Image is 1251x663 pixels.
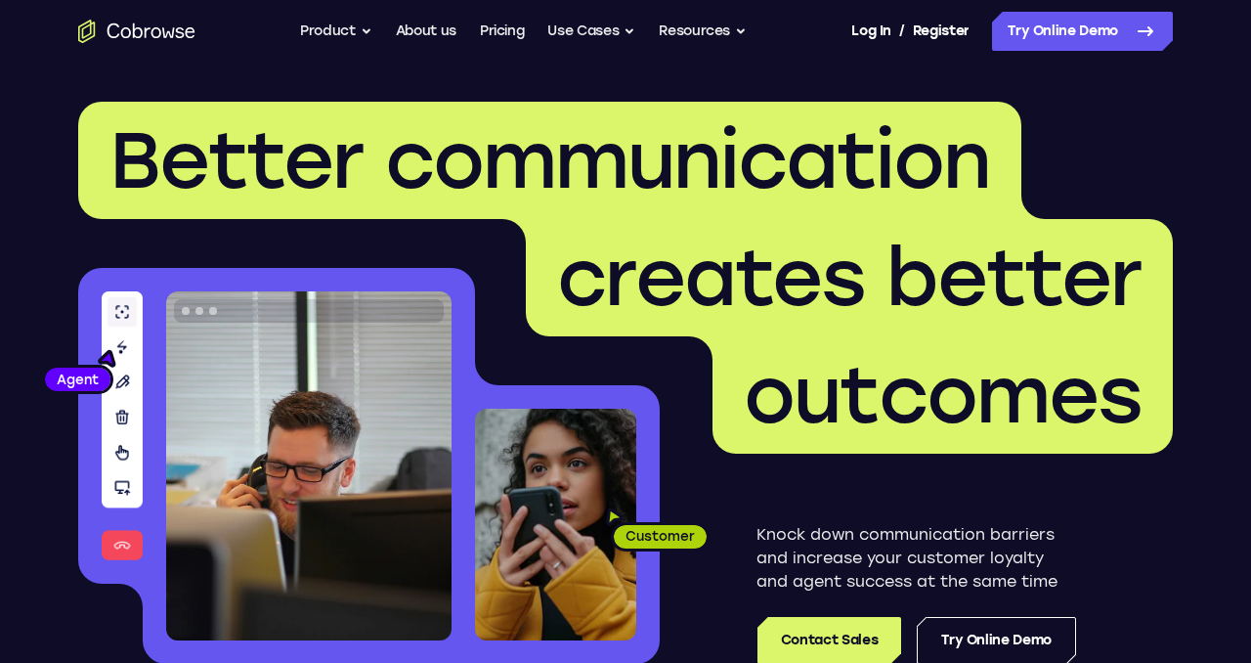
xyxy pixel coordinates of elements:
img: A customer holding their phone [475,409,636,641]
span: outcomes [744,348,1142,442]
a: About us [396,12,456,51]
a: Pricing [480,12,525,51]
button: Resources [659,12,747,51]
button: Product [300,12,372,51]
p: Knock down communication barriers and increase your customer loyalty and agent success at the sam... [756,523,1076,594]
button: Use Cases [547,12,635,51]
a: Go to the home page [78,20,195,43]
a: Log In [851,12,890,51]
img: A customer support agent talking on the phone [166,291,452,641]
span: creates better [557,231,1142,325]
a: Try Online Demo [992,12,1173,51]
span: Better communication [109,113,990,207]
a: Register [913,12,970,51]
span: / [899,20,905,43]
